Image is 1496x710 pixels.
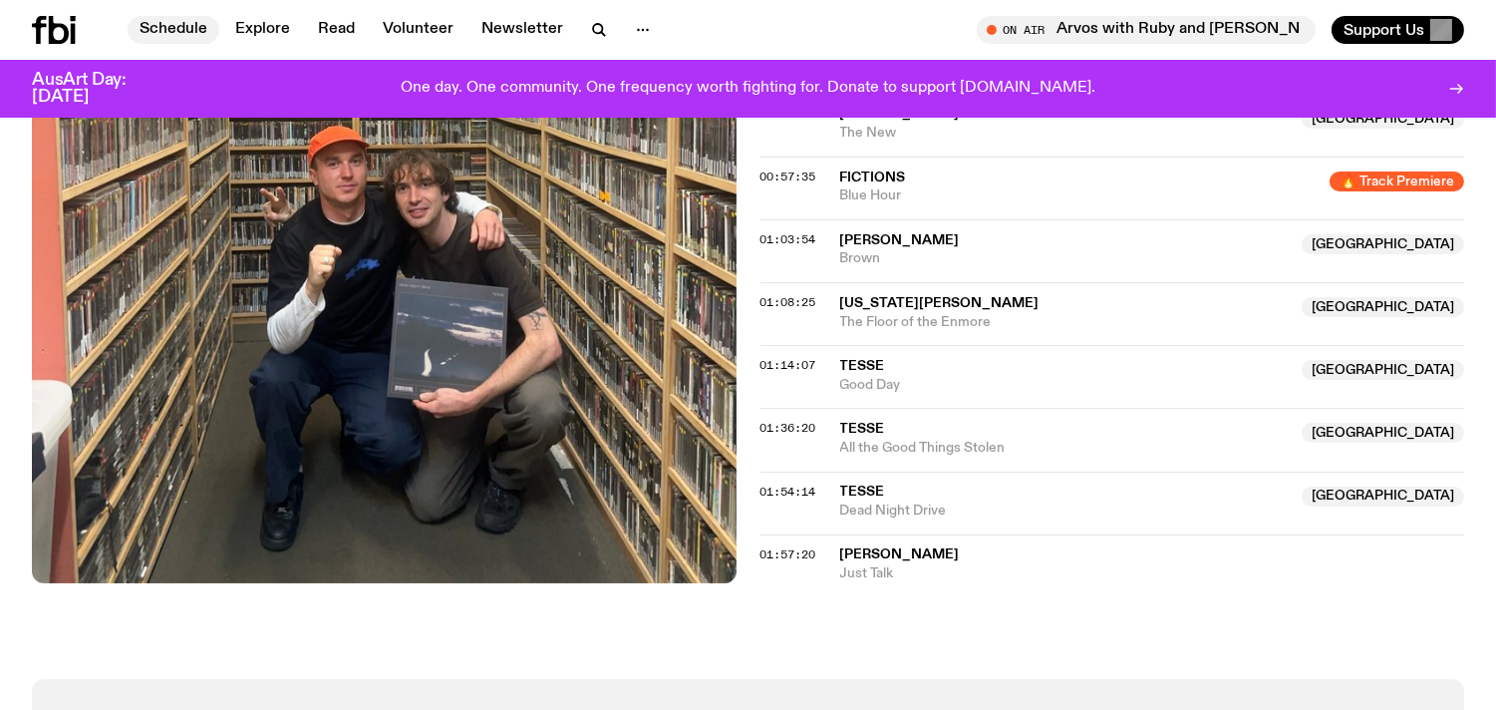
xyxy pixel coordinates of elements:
span: [PERSON_NAME] [840,547,960,561]
span: 01:54:14 [760,484,816,500]
span: [GEOGRAPHIC_DATA] [1302,360,1464,380]
span: [US_STATE][PERSON_NAME] [840,296,1040,310]
p: One day. One community. One frequency worth fighting for. Donate to support [DOMAIN_NAME]. [401,80,1095,98]
a: Volunteer [371,16,465,44]
span: [PERSON_NAME] [840,233,960,247]
span: 01:14:07 [760,357,816,373]
a: Schedule [128,16,219,44]
span: 01:03:54 [760,231,816,247]
span: Tesse [840,359,885,373]
a: Newsletter [469,16,575,44]
button: Support Us [1332,16,1464,44]
span: Brown [840,249,1291,268]
button: 01:54:14 [760,487,816,498]
h3: AusArt Day: [DATE] [32,72,159,106]
span: Dead Night Drive [840,502,1291,521]
span: All the Good Things Stolen [840,439,1291,458]
span: Just Talk [840,564,1465,583]
button: 01:57:20 [760,549,816,560]
span: [GEOGRAPHIC_DATA] [1302,423,1464,443]
span: Fictions [840,171,906,184]
a: Read [306,16,367,44]
span: 01:57:20 [760,546,816,562]
a: Explore [223,16,302,44]
button: 00:57:35 [760,172,816,182]
span: Tesse [840,485,885,499]
span: 01:36:20 [760,420,816,436]
button: 01:08:25 [760,297,816,308]
span: 01:08:25 [760,294,816,310]
span: [GEOGRAPHIC_DATA] [1302,297,1464,317]
button: 01:03:54 [760,234,816,245]
span: Blue Hour [840,186,1319,205]
button: On AirArvos with Ruby and [PERSON_NAME] [977,16,1316,44]
span: Tesse [840,422,885,436]
span: 00:57:35 [760,169,816,184]
span: [GEOGRAPHIC_DATA] [1302,487,1464,507]
span: The Floor of the Enmore [840,313,1291,332]
button: 00:54:27 [760,109,816,120]
span: The New [840,124,1291,143]
span: Good Day [840,376,1291,395]
span: 🔥 Track Premiere [1330,172,1464,191]
span: [GEOGRAPHIC_DATA] [1302,109,1464,129]
button: 01:36:20 [760,423,816,434]
span: Support Us [1344,21,1424,39]
button: 01:14:07 [760,360,816,371]
span: [GEOGRAPHIC_DATA] [1302,234,1464,254]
